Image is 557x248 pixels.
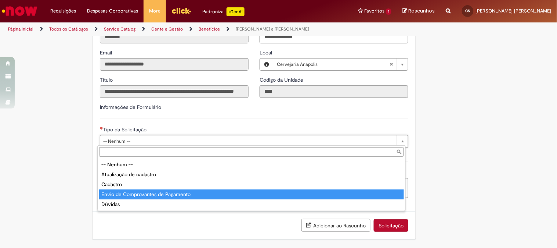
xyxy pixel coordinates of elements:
[99,189,404,199] div: Envio de Comprovantes de Pagamento
[99,170,404,180] div: Atualização de cadastro
[99,199,404,209] div: Dúvidas
[98,158,405,211] ul: Tipo da Solicitação
[99,180,404,189] div: Cadastro
[99,160,404,170] div: -- Nenhum --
